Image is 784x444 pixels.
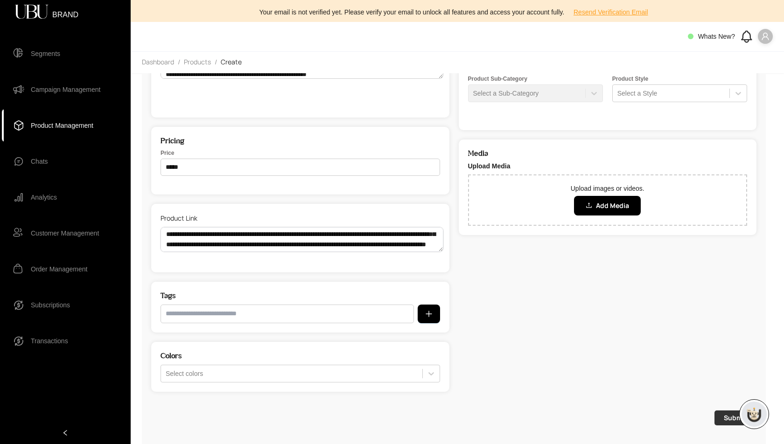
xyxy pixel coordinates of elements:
[31,44,60,63] span: Segments
[142,57,174,66] span: Dashboard
[136,5,778,20] div: Your email is not verified yet. Please verify your email to unlock all features and access your a...
[161,136,440,145] h2: Pricing
[161,227,443,252] textarea: Product Link
[62,430,69,436] span: left
[182,57,213,68] a: Products
[31,80,100,99] span: Campaign Management
[761,32,770,41] span: user
[698,33,735,40] span: Whats New?
[31,188,57,207] span: Analytics
[425,310,433,318] span: plus
[215,57,217,68] li: /
[31,224,99,243] span: Customer Management
[566,5,656,20] button: Resend Verification Email
[161,351,440,360] h2: Colors
[178,57,180,68] li: /
[596,201,629,211] span: Add Media
[468,162,748,170] label: Upload Media
[574,196,641,215] button: Add Media
[574,7,648,17] span: Resend Verification Email
[161,291,440,300] h2: Tags
[31,152,48,171] span: Chats
[745,405,763,423] img: chatboticon-C4A3G2IU.png
[52,11,78,13] span: BRAND
[31,296,70,314] span: Subscriptions
[31,116,93,135] span: Product Management
[161,213,204,223] label: Product Link
[612,76,747,82] label: Product Style
[714,410,756,425] button: Submit
[586,202,592,208] span: upload
[418,305,440,323] button: plus
[161,150,440,156] label: Price
[221,57,242,66] span: Create
[31,332,68,350] span: Transactions
[478,185,737,192] p: Upload images or videos.
[724,413,747,423] span: Submit
[468,149,748,158] h2: Media
[468,76,603,82] label: Product Sub-Category
[31,260,87,278] span: Order Management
